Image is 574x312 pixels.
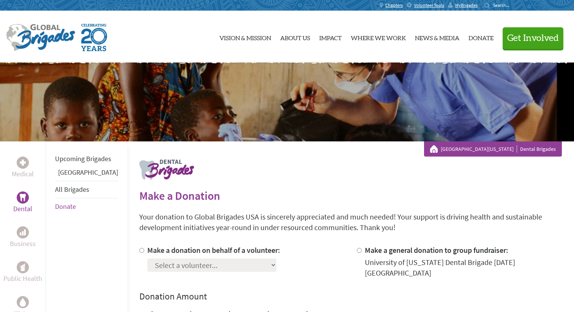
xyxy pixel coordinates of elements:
[385,2,403,8] span: Chapters
[441,145,517,153] a: [GEOGRAPHIC_DATA][US_STATE]
[414,2,444,8] span: Volunteer Tools
[415,17,459,56] a: News & Media
[20,263,26,271] img: Public Health
[81,24,107,51] img: Global Brigades Celebrating 20 Years
[139,160,194,180] img: logo-dental.png
[351,17,406,56] a: Where We Work
[20,229,26,235] img: Business
[20,298,26,306] img: Water
[55,202,76,211] a: Donate
[55,167,118,181] li: Guatemala
[219,17,271,56] a: Vision & Mission
[507,34,559,43] span: Get Involved
[55,198,118,215] li: Donate
[17,261,29,273] div: Public Health
[365,257,562,278] div: University of [US_STATE] Dental Brigade [DATE] [GEOGRAPHIC_DATA]
[3,273,42,284] p: Public Health
[13,191,32,214] a: DentalDental
[12,169,34,179] p: Medical
[10,226,36,249] a: BusinessBusiness
[147,245,280,255] label: Make a donation on behalf of a volunteer:
[6,24,75,51] img: Global Brigades Logo
[55,151,118,167] li: Upcoming Brigades
[20,194,26,201] img: Dental
[3,261,42,284] a: Public HealthPublic Health
[493,2,515,8] input: Search...
[430,145,556,153] div: Dental Brigades
[55,181,118,198] li: All Brigades
[17,296,29,308] div: Water
[468,17,494,56] a: Donate
[319,17,342,56] a: Impact
[55,185,89,194] a: All Brigades
[12,157,34,179] a: MedicalMedical
[503,27,563,49] button: Get Involved
[20,160,26,166] img: Medical
[10,238,36,249] p: Business
[13,204,32,214] p: Dental
[17,191,29,204] div: Dental
[55,154,111,163] a: Upcoming Brigades
[139,290,562,303] h4: Donation Amount
[139,212,562,233] p: Your donation to Global Brigades USA is sincerely appreciated and much needed! Your support is dr...
[280,17,310,56] a: About Us
[139,189,562,202] h2: Make a Donation
[17,226,29,238] div: Business
[17,157,29,169] div: Medical
[365,245,508,255] label: Make a general donation to group fundraiser:
[455,2,478,8] span: MyBrigades
[58,168,118,177] a: [GEOGRAPHIC_DATA]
